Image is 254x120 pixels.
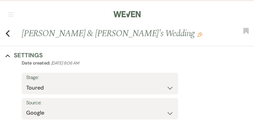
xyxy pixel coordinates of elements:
[14,51,43,59] h3: Settings
[22,60,51,66] span: Date created:
[5,51,43,59] button: Settings
[197,32,202,37] button: Edit
[26,73,174,82] label: Stage:
[113,8,141,21] img: Weven Logo
[51,60,79,66] span: [DATE] 8:06 AM
[22,27,205,40] h1: [PERSON_NAME] & [PERSON_NAME]'s Wedding
[26,99,174,107] label: Source:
